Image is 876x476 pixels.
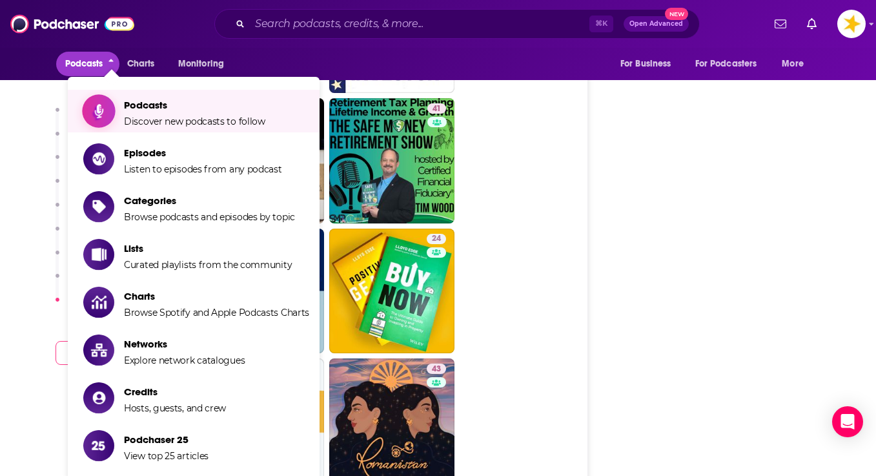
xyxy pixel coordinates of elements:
[56,151,99,175] button: Social
[56,52,120,76] button: close menu
[124,386,226,398] span: Credits
[124,99,265,111] span: Podcasts
[782,55,804,73] span: More
[837,10,866,38] button: Show profile menu
[773,52,820,76] button: open menu
[119,52,163,76] a: Charts
[687,52,776,76] button: open menu
[837,10,866,38] img: User Profile
[124,307,309,318] span: Browse Spotify and Apple Podcasts Charts
[432,363,441,376] span: 43
[329,229,454,354] a: 24
[124,355,245,366] span: Explore network catalogues
[56,270,102,294] button: Details
[624,16,689,32] button: Open AdvancedNew
[169,52,241,76] button: open menu
[127,55,155,73] span: Charts
[769,13,791,35] a: Show notifications dropdown
[124,450,209,462] span: View top 25 articles
[56,341,157,365] button: Contact Podcast
[214,9,700,39] div: Search podcasts, credits, & more...
[802,13,822,35] a: Show notifications dropdown
[124,338,245,350] span: Networks
[56,198,101,222] button: Charts
[629,21,683,27] span: Open Advanced
[589,16,613,32] span: ⌘ K
[427,364,446,374] a: 43
[665,8,688,20] span: New
[250,14,589,34] input: Search podcasts, credits, & more...
[56,174,113,198] button: Contacts
[178,55,224,73] span: Monitoring
[433,103,441,116] span: 41
[124,242,292,254] span: Lists
[124,211,295,223] span: Browse podcasts and episodes by topic
[65,55,103,73] span: Podcasts
[56,246,112,270] button: Sponsors
[56,127,108,151] button: Content
[56,222,117,246] button: Rate Card
[56,293,101,317] button: Similar
[432,233,441,245] span: 24
[124,402,226,414] span: Hosts, guests, and crew
[695,55,757,73] span: For Podcasters
[124,194,295,207] span: Categories
[124,259,292,271] span: Curated playlists from the community
[124,433,209,446] span: Podchaser 25
[124,116,265,127] span: Discover new podcasts to follow
[124,290,309,302] span: Charts
[56,103,157,127] button: Reach & Audience
[329,98,454,223] a: 41
[427,234,446,244] a: 24
[10,12,134,36] img: Podchaser - Follow, Share and Rate Podcasts
[832,406,863,437] div: Open Intercom Messenger
[611,52,688,76] button: open menu
[124,147,282,159] span: Episodes
[427,103,446,114] a: 41
[620,55,671,73] span: For Business
[124,163,282,175] span: Listen to episodes from any podcast
[837,10,866,38] span: Logged in as Spreaker_Prime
